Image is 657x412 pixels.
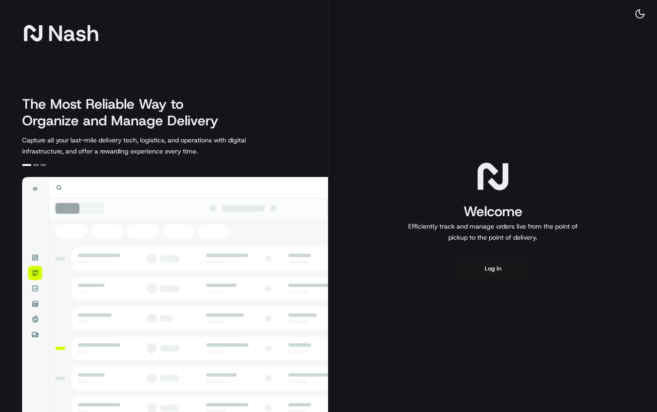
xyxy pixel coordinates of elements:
button: Log in [456,258,530,280]
p: Efficiently track and manage orders live from the point of pickup to the point of delivery. [405,221,581,243]
p: Capture all your last-mile delivery tech, logistics, and operations with digital infrastructure, ... [22,135,287,157]
span: Nash [48,24,99,42]
h2: The Most Reliable Way to Organize and Manage Delivery [22,96,229,129]
h1: Welcome [405,202,581,221]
